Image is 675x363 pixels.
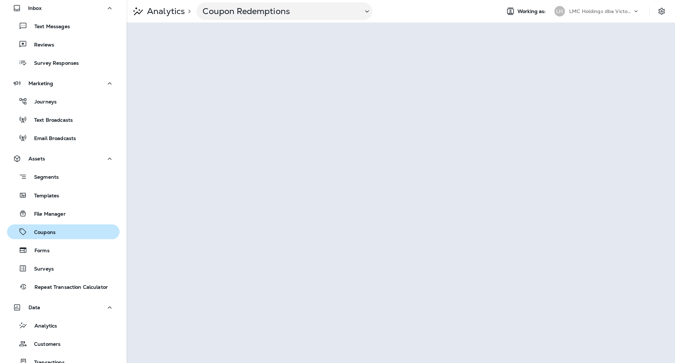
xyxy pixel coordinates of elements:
p: Data [28,305,40,310]
p: Surveys [27,266,54,273]
p: > [185,8,191,14]
button: Forms [7,243,120,257]
p: Email Broadcasts [27,135,76,142]
button: Data [7,300,120,314]
button: File Manager [7,206,120,221]
p: Analytics [27,323,57,330]
p: Customers [27,341,60,348]
p: Coupon Redemptions [202,6,357,17]
p: Repeat Transaction Calculator [27,284,108,291]
p: Text Messages [27,24,70,30]
button: Segments [7,169,120,184]
button: Templates [7,188,120,203]
p: Assets [28,156,45,161]
button: Journeys [7,94,120,109]
p: Marketing [28,81,53,86]
button: Analytics [7,318,120,333]
button: Repeat Transaction Calculator [7,279,120,294]
p: Journeys [27,99,57,106]
button: Settings [655,5,668,18]
div: LH [554,6,565,17]
button: Marketing [7,76,120,90]
p: Analytics [144,6,185,17]
p: File Manager [27,211,66,218]
button: Email Broadcasts [7,130,120,145]
p: Inbox [28,5,41,11]
button: Reviews [7,37,120,52]
button: Inbox [7,1,120,15]
p: Templates [27,193,59,199]
p: LMC Holdings dba Victory Lane Quick Oil Change [569,8,632,14]
button: Text Messages [7,19,120,33]
p: Forms [27,248,50,254]
button: Assets [7,152,120,166]
span: Working as: [517,8,547,14]
p: Survey Responses [27,60,79,67]
button: Survey Responses [7,55,120,70]
button: Coupons [7,224,120,239]
p: Reviews [27,42,54,49]
button: Customers [7,336,120,351]
button: Text Broadcasts [7,112,120,127]
button: Surveys [7,261,120,276]
p: Segments [27,174,59,181]
p: Text Broadcasts [27,117,73,124]
p: Coupons [27,229,56,236]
